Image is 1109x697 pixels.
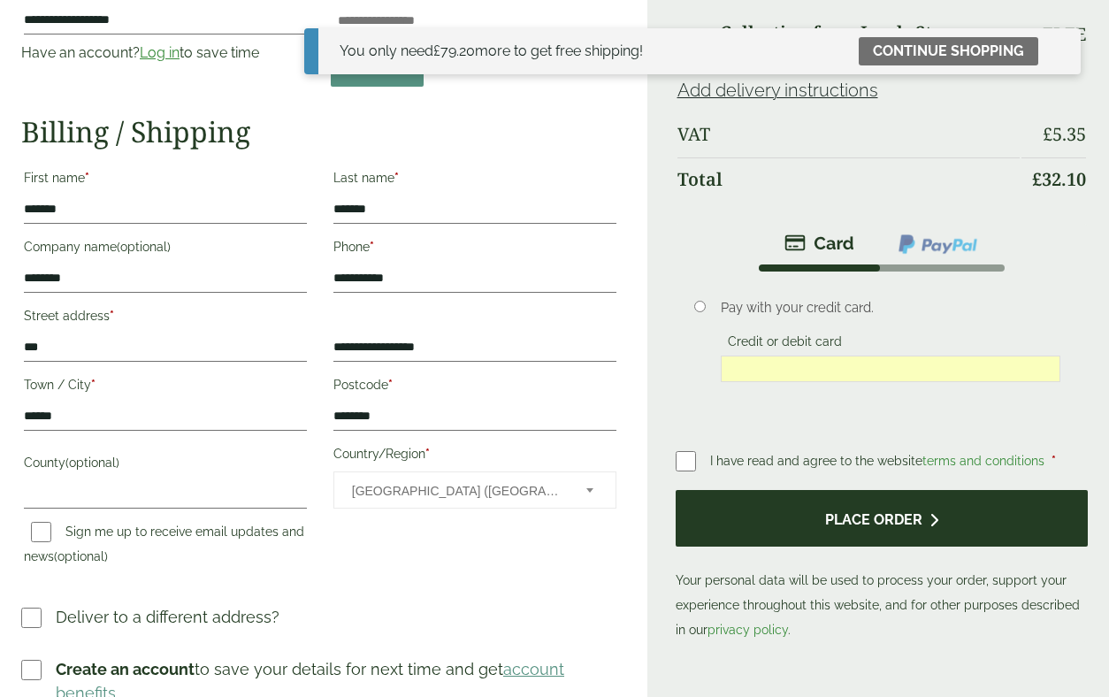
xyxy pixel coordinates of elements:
img: ppcp-gateway.png [897,233,979,256]
label: Postcode [333,372,616,402]
bdi: 32.10 [1032,167,1086,191]
span: £ [1043,122,1052,146]
img: stripe.png [784,233,854,254]
span: Country/Region [333,471,616,509]
label: Last name [333,165,616,195]
p: Free [1043,24,1086,45]
label: County [24,450,307,480]
bdi: 5.35 [1043,122,1086,146]
abbr: required [1052,454,1056,468]
label: Phone [333,234,616,264]
span: £ [1032,167,1042,191]
span: 79.20 [433,42,475,59]
div: You only need more to get free shipping! [340,41,643,62]
label: Country/Region [333,441,616,471]
abbr: required [85,171,89,185]
th: VAT [677,113,1021,156]
span: United Kingdom (UK) [352,472,562,509]
p: Your personal data will be used to process your order, support your experience throughout this we... [676,490,1089,643]
a: Continue shopping [859,37,1038,65]
h2: Billing / Shipping [21,115,619,149]
label: Company name [24,234,307,264]
a: Add delivery instructions [677,80,878,101]
abbr: required [370,240,374,254]
a: terms and conditions [922,454,1044,468]
label: First name [24,165,307,195]
label: Collection from Leeds Store (LS27) [720,24,1020,59]
button: Place order [676,490,1089,548]
span: (optional) [54,549,108,563]
abbr: required [110,309,114,323]
span: (optional) [65,456,119,470]
span: £ [433,42,440,59]
span: (optional) [117,240,171,254]
abbr: required [388,378,393,392]
th: Total [677,157,1021,201]
abbr: required [394,171,399,185]
a: privacy policy [707,623,788,637]
label: Street address [24,303,307,333]
abbr: required [425,447,430,461]
label: Town / City [24,372,307,402]
label: Credit or debit card [721,334,849,354]
span: I have read and agree to the website [710,454,1048,468]
p: Pay with your credit card. [721,298,1060,318]
strong: Create an account [56,660,195,678]
p: Have an account? to save time [21,42,310,64]
iframe: Secure card payment input frame [726,361,1055,377]
label: Sign me up to receive email updates and news [24,525,304,569]
a: Log in [140,44,180,61]
input: Sign me up to receive email updates and news(optional) [31,522,51,542]
p: Deliver to a different address? [56,605,279,629]
abbr: required [91,378,96,392]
